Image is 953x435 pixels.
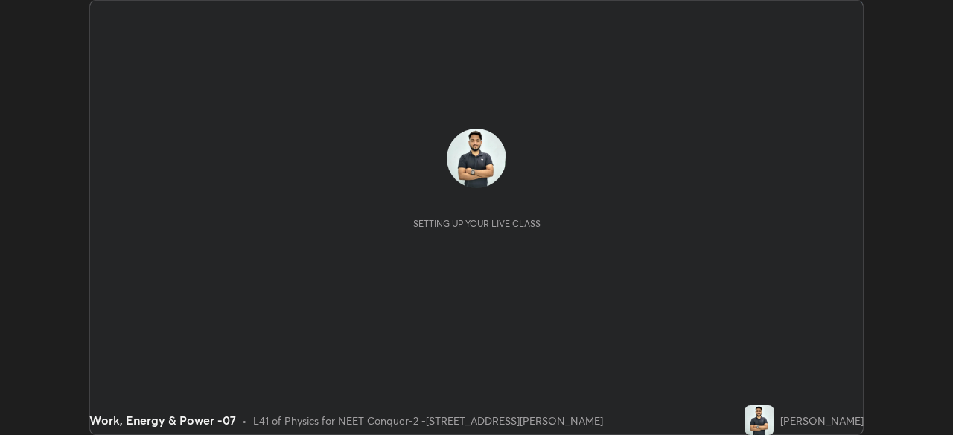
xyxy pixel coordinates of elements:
[447,129,506,188] img: aad7c88180934166bc05e7b1c96e33c5.jpg
[745,405,774,435] img: aad7c88180934166bc05e7b1c96e33c5.jpg
[242,413,247,428] div: •
[253,413,603,428] div: L41 of Physics for NEET Conquer-2 -[STREET_ADDRESS][PERSON_NAME]
[89,411,236,429] div: Work, Energy & Power -07
[413,218,541,229] div: Setting up your live class
[780,413,864,428] div: [PERSON_NAME]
